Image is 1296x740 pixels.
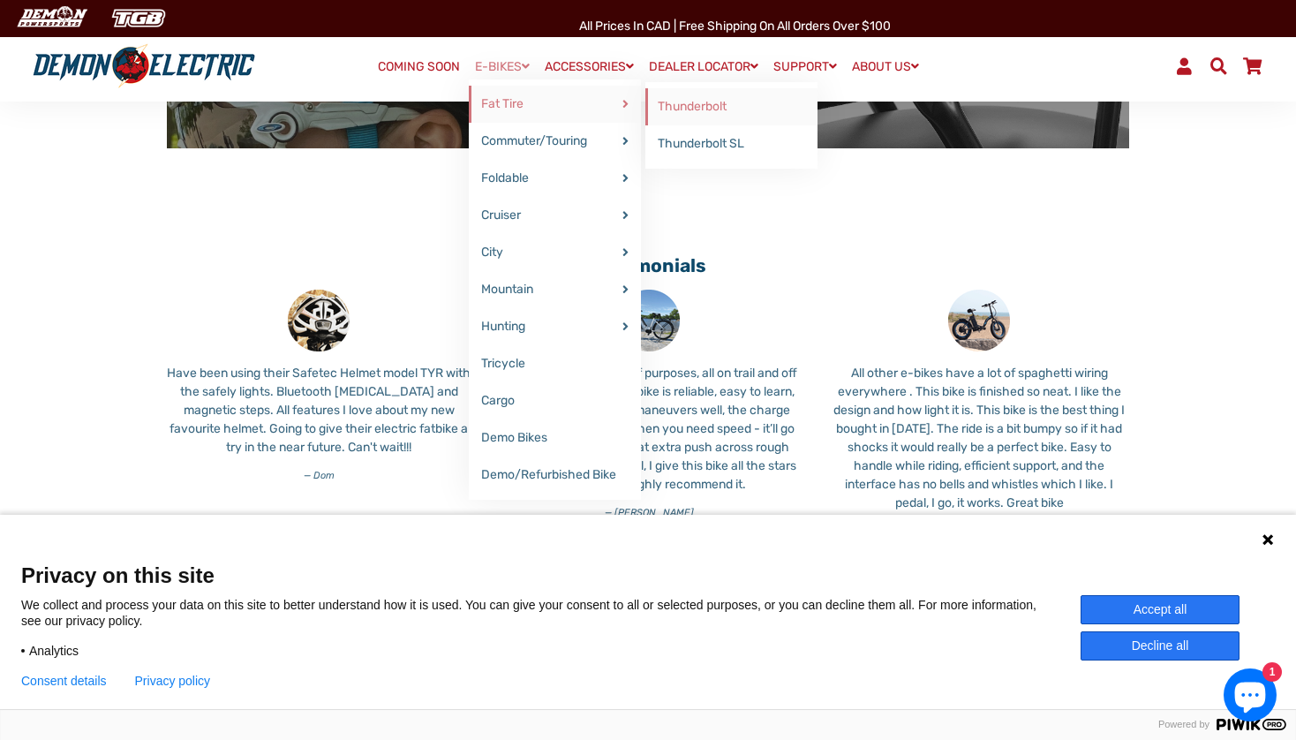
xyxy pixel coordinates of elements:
img: Pilot_0ca15fcc-d349-4009-9556-c8e360ca88c5_70x70_crop_center.png [948,290,1010,351]
a: Tricycle [469,345,641,382]
a: Hunting [469,308,641,345]
a: Foldable [469,160,641,197]
a: ABOUT US [846,54,925,79]
span: Analytics [29,643,79,659]
inbox-online-store-chat: Shopify online store chat [1218,668,1282,726]
a: Cargo [469,382,641,419]
button: Consent details [21,674,107,688]
p: I use this bike for a mix of purposes, all on trail and off trail riding. To start, this bike is ... [497,364,801,494]
a: SUPPORT [767,54,843,79]
a: E-BIKES [469,54,536,79]
a: Demo Bikes [469,419,641,457]
span: Privacy on this site [21,563,1275,588]
a: Mountain [469,271,641,308]
p: All other e-bikes have a lot of spaghetti wiring everywhere . This bike is finished so neat. I li... [827,364,1131,512]
a: ACCESSORIES [539,54,640,79]
p: We collect and process your data on this site to better understand how it is used. You can give y... [21,597,1081,629]
cite: Dom [167,469,471,484]
button: Decline all [1081,631,1239,661]
p: Have been using their Safetec Helmet model TYR with the safely lights. Bluetooth [MEDICAL_DATA] a... [167,364,471,457]
img: Demon Electric [9,4,94,33]
cite: [PERSON_NAME] [497,506,801,521]
img: TGB Canada [102,4,175,33]
a: Fat Tire [469,86,641,123]
a: City [469,234,641,271]
a: COMING SOON [372,55,466,79]
img: Helmet_349cc9aa-179a-4a88-9f6c-b6a4ae1dfa3e_70x70_crop_center.png [288,290,350,351]
img: Demon Electric logo [26,43,261,89]
a: Privacy policy [135,674,211,688]
a: Commuter/Touring [469,123,641,160]
span: All Prices in CAD | Free shipping on all orders over $100 [579,19,891,34]
a: Cruiser [469,197,641,234]
a: Demo/Refurbished Bike [469,457,641,494]
a: Thunderbolt [645,88,818,125]
h2: Testimonials [332,254,965,276]
span: Powered by [1151,719,1217,730]
a: Thunderbolt SL [645,125,818,162]
img: Tronio_0e7f40a0-de54-4360-b2e1-42bc1d77b466_70x70_crop_center.png [618,290,680,351]
button: Accept all [1081,595,1239,624]
a: DEALER LOCATOR [643,54,765,79]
